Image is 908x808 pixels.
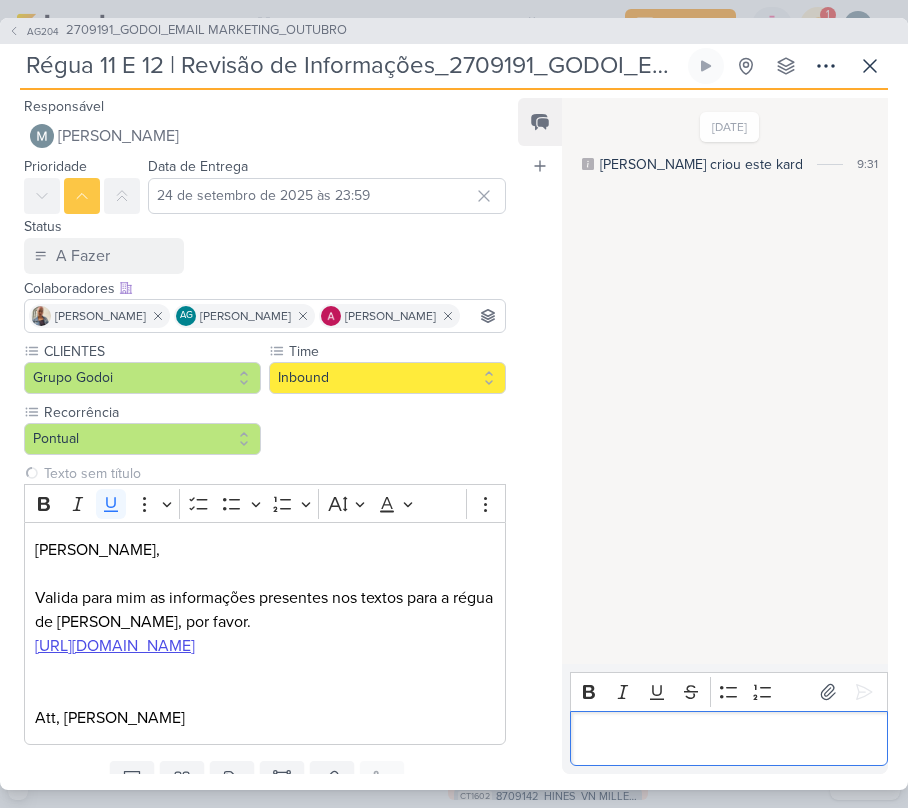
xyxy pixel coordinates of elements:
[345,307,436,325] span: [PERSON_NAME]
[464,304,501,328] input: Buscar
[176,306,196,326] div: Aline Gimenez Graciano
[24,218,62,235] label: Status
[24,98,104,115] label: Responsável
[24,423,261,455] button: Pontual
[30,124,54,148] img: Mariana Amorim
[24,362,261,394] button: Grupo Godoi
[857,155,878,173] div: 9:31
[42,341,261,362] label: CLIENTES
[24,278,506,299] div: Colaboradores
[40,463,506,484] input: Texto sem título
[35,636,195,656] a: [URL][DOMAIN_NAME]
[35,708,185,728] span: Att, [PERSON_NAME]
[269,362,506,394] button: Inbound
[600,154,803,175] div: [PERSON_NAME] criou este kard
[24,118,506,154] button: [PERSON_NAME]
[24,238,184,274] button: A Fazer
[321,306,341,326] img: Alessandra Gomes
[31,306,51,326] img: Iara Santos
[58,124,179,148] span: [PERSON_NAME]
[24,484,506,523] div: Editor toolbar
[20,48,684,84] input: Kard Sem Título
[287,341,506,362] label: Time
[180,311,193,321] p: AG
[35,586,495,634] p: Valida para mim as informações presentes nos textos para a régua de [PERSON_NAME], por favor.
[55,307,146,325] span: [PERSON_NAME]
[570,672,888,711] div: Editor toolbar
[42,402,261,423] label: Recorrência
[200,307,291,325] span: [PERSON_NAME]
[570,711,888,766] div: Editor editing area: main
[148,178,506,214] input: Select a date
[698,58,714,74] div: Ligar relógio
[35,538,495,562] p: [PERSON_NAME],
[24,522,506,745] div: Editor editing area: main
[56,244,110,268] div: A Fazer
[24,158,87,175] label: Prioridade
[148,158,248,175] label: Data de Entrega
